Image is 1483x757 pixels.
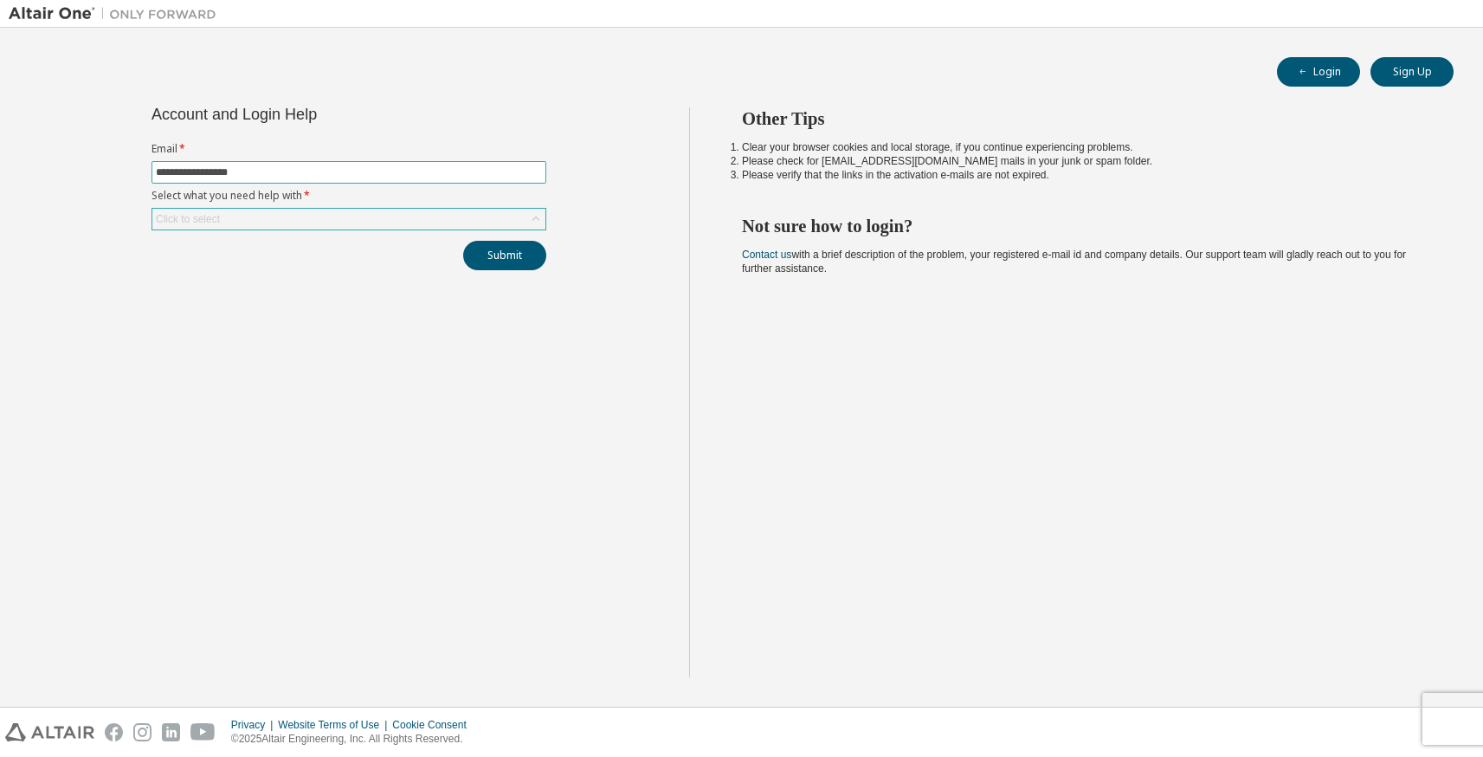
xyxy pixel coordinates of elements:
a: Contact us [742,249,791,261]
label: Select what you need help with [152,189,546,203]
button: Login [1277,57,1360,87]
img: instagram.svg [133,723,152,741]
button: Sign Up [1370,57,1454,87]
img: youtube.svg [190,723,216,741]
h2: Not sure how to login? [742,215,1422,237]
img: Altair One [9,5,225,23]
li: Please check for [EMAIL_ADDRESS][DOMAIN_NAME] mails in your junk or spam folder. [742,154,1422,168]
img: facebook.svg [105,723,123,741]
div: Click to select [156,212,220,226]
div: Click to select [152,209,545,230]
div: Privacy [231,718,278,732]
div: Cookie Consent [392,718,476,732]
div: Website Terms of Use [278,718,392,732]
span: with a brief description of the problem, your registered e-mail id and company details. Our suppo... [742,249,1406,275]
p: © 2025 Altair Engineering, Inc. All Rights Reserved. [231,732,477,747]
img: linkedin.svg [162,723,180,741]
h2: Other Tips [742,107,1422,130]
label: Email [152,142,546,156]
li: Please verify that the links in the activation e-mails are not expired. [742,168,1422,182]
li: Clear your browser cookies and local storage, if you continue experiencing problems. [742,140,1422,154]
img: altair_logo.svg [5,723,94,741]
div: Account and Login Help [152,107,467,121]
button: Submit [463,241,546,270]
